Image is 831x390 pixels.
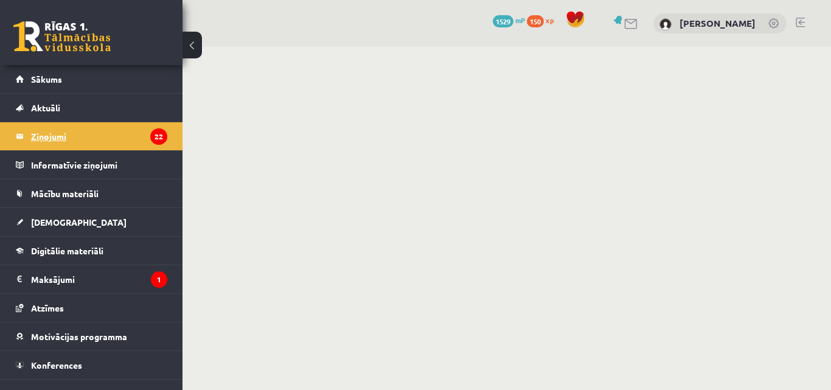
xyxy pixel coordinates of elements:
legend: Informatīvie ziņojumi [31,151,167,179]
span: 1529 [493,15,513,27]
span: xp [546,15,554,25]
a: 1529 mP [493,15,525,25]
a: Digitālie materiāli [16,237,167,265]
a: Atzīmes [16,294,167,322]
a: Konferences [16,351,167,379]
a: Ziņojumi22 [16,122,167,150]
img: Roberta Visocka [659,18,672,30]
a: 150 xp [527,15,560,25]
span: Atzīmes [31,302,64,313]
a: Maksājumi1 [16,265,167,293]
legend: Maksājumi [31,265,167,293]
a: Mācību materiāli [16,179,167,207]
a: Sākums [16,65,167,93]
span: Digitālie materiāli [31,245,103,256]
span: Konferences [31,360,82,371]
legend: Ziņojumi [31,122,167,150]
span: Mācību materiāli [31,188,99,199]
i: 1 [151,271,167,288]
a: Aktuāli [16,94,167,122]
span: Sākums [31,74,62,85]
span: [DEMOGRAPHIC_DATA] [31,217,127,228]
a: [PERSON_NAME] [680,17,756,29]
a: [DEMOGRAPHIC_DATA] [16,208,167,236]
i: 22 [150,128,167,145]
span: Aktuāli [31,102,60,113]
span: 150 [527,15,544,27]
a: Rīgas 1. Tālmācības vidusskola [13,21,111,52]
a: Informatīvie ziņojumi [16,151,167,179]
span: mP [515,15,525,25]
span: Motivācijas programma [31,331,127,342]
a: Motivācijas programma [16,322,167,350]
